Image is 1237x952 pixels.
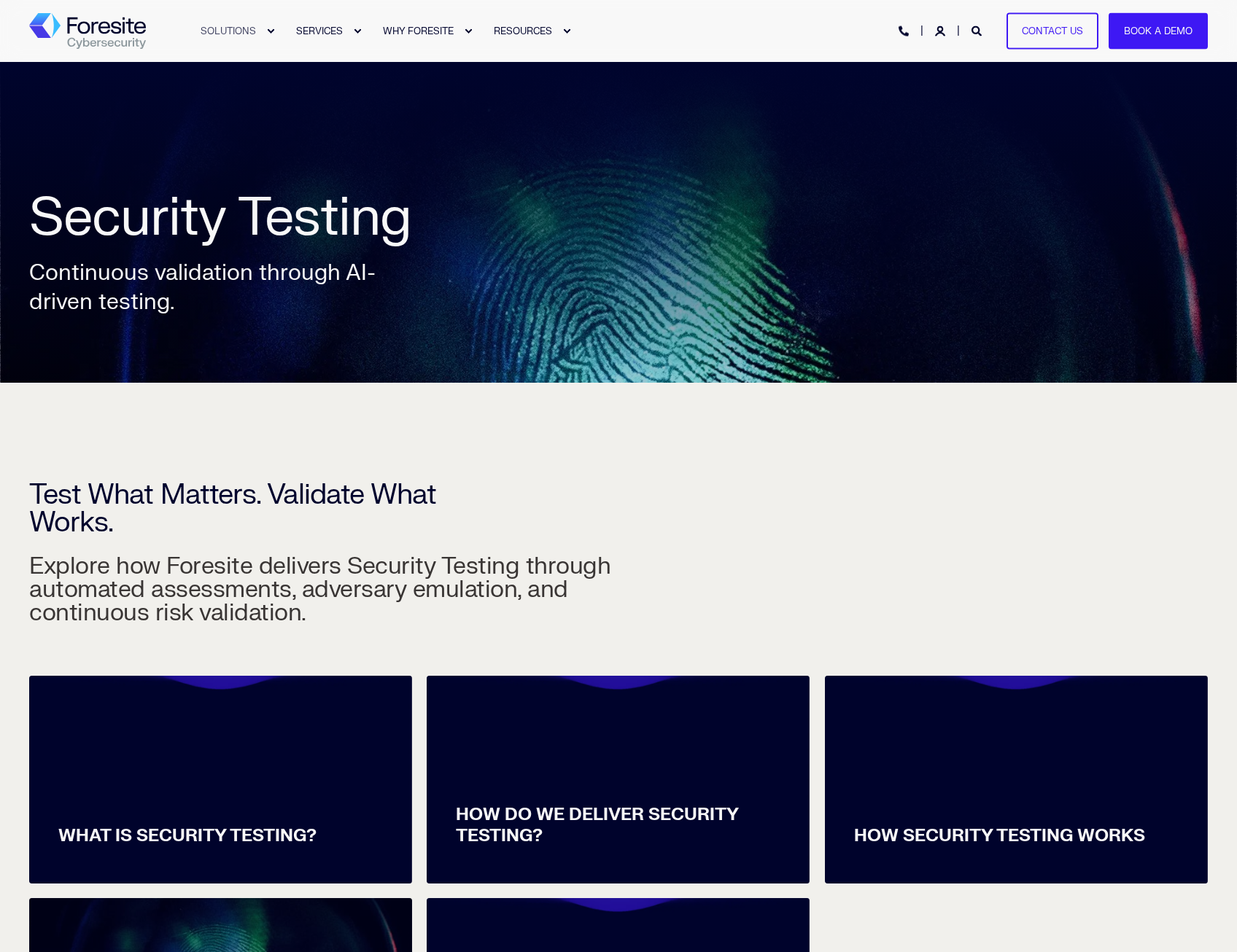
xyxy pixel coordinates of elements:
[29,555,613,625] h3: Explore how Foresite delivers Security Testing through automated assessments, adversary emulation...
[562,27,571,36] div: Expand RESOURCES
[972,24,985,36] a: Open Search
[201,25,256,36] span: SOLUTIONS
[1109,12,1208,50] a: Book a Demo
[29,184,411,251] span: Security Testing
[29,13,146,50] a: Back to Home
[1007,12,1098,50] a: Contact Us
[29,13,146,50] img: Foresite logo, a hexagon shape of blues with a directional arrow to the right hand side, and the ...
[464,27,473,36] div: Expand WHY FORESITE
[353,27,362,36] div: Expand SERVICES
[494,25,552,36] span: RESOURCES
[29,481,518,537] h2: Test What Matters. Validate What Works.
[935,24,948,36] a: Login
[383,25,454,36] span: WHY FORESITE
[29,259,394,317] div: Continuous validation through AI-driven testing.
[266,27,275,36] div: Expand SOLUTIONS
